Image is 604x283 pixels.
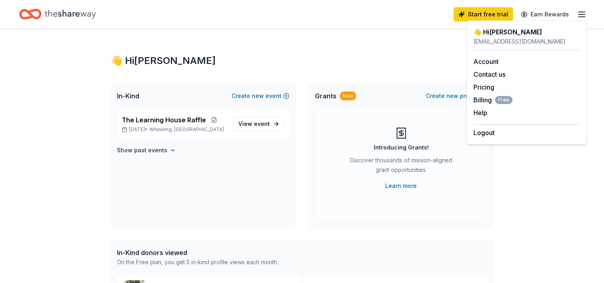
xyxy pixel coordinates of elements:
span: new [252,91,264,101]
button: Createnewevent [232,91,289,101]
a: Earn Rewards [516,7,574,22]
span: Billing [473,95,513,105]
div: Introducing Grants! [374,143,429,152]
h4: Show past events [117,145,167,155]
div: Discover thousands of mission-aligned grant opportunities. [347,155,455,178]
p: [DATE] • [122,126,227,133]
div: New [340,92,356,100]
div: 👋 Hi [PERSON_NAME] [111,54,494,67]
div: 👋 Hi [PERSON_NAME] [473,27,580,37]
button: Contact us [473,70,505,79]
a: Learn more [385,181,417,191]
span: In-Kind [117,91,139,101]
span: Wheeling, [GEOGRAPHIC_DATA] [149,126,224,133]
button: Createnewproject [426,91,487,101]
a: Home [19,5,96,24]
span: event [254,120,270,127]
a: Pricing [473,83,494,91]
div: On the Free plan, you get 5 in-kind profile views each month. [117,257,278,267]
a: Start free trial [453,7,513,22]
button: BillingFree [473,95,513,105]
span: View [238,119,270,129]
span: Free [495,96,513,104]
div: [EMAIL_ADDRESS][DOMAIN_NAME] [473,37,580,46]
span: Grants [315,91,337,101]
span: new [446,91,458,101]
a: Account [473,58,499,66]
a: View event [233,117,285,131]
button: Show past events [117,145,176,155]
span: The Learning House Raffle [122,115,206,125]
button: Help [473,108,487,118]
div: In-Kind donors viewed [117,248,278,257]
button: Logout [473,128,495,138]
